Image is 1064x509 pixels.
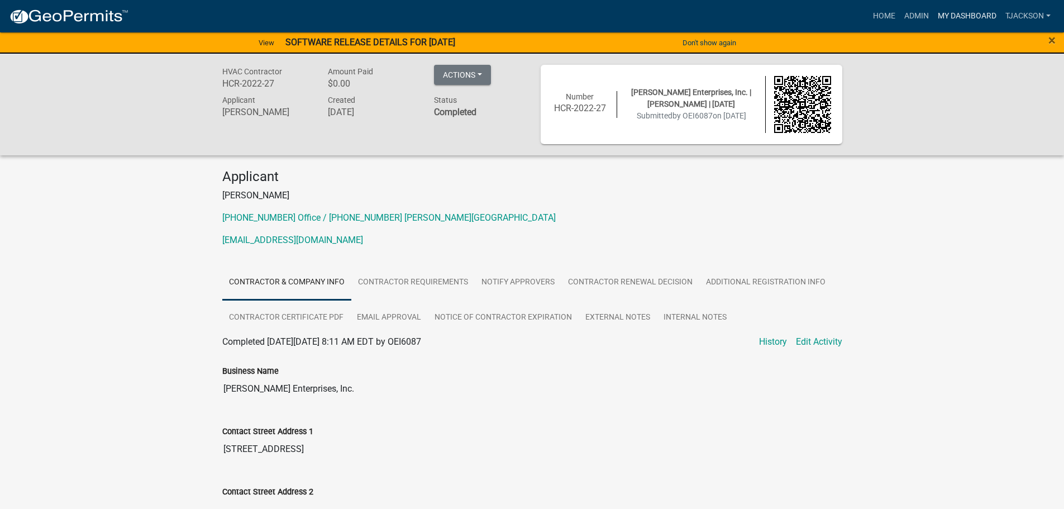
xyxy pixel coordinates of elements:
a: Contractor & Company Info [222,265,351,301]
a: Contractor Certificate PDF [222,300,350,336]
a: My Dashboard [933,6,1001,27]
h6: $0.00 [328,78,417,89]
img: QR code [774,76,831,133]
span: by OEI6087 [672,111,713,120]
button: Close [1048,34,1056,47]
a: Admin [900,6,933,27]
button: Don't show again [678,34,741,52]
span: Completed [DATE][DATE] 8:11 AM EDT by OEI6087 [222,336,421,347]
label: Contact Street Address 2 [222,488,313,496]
label: Contact Street Address 1 [222,428,313,436]
span: Created [328,96,355,104]
span: Status [434,96,457,104]
strong: SOFTWARE RELEASE DETAILS FOR [DATE] [285,37,455,47]
span: Submitted on [DATE] [637,111,746,120]
span: HVAC Contractor [222,67,282,76]
h6: [PERSON_NAME] [222,107,312,117]
button: Actions [434,65,491,85]
a: View [254,34,279,52]
a: TJackson [1001,6,1055,27]
a: [PHONE_NUMBER] Office / [PHONE_NUMBER] [PERSON_NAME][GEOGRAPHIC_DATA] [222,212,556,223]
span: Applicant [222,96,255,104]
label: Business Name [222,368,279,375]
a: Contractor Requirements [351,265,475,301]
h6: [DATE] [328,107,417,117]
span: Amount Paid [328,67,373,76]
h4: Applicant [222,169,842,185]
a: Notify Approvers [475,265,561,301]
a: Notice of Contractor Expiration [428,300,579,336]
a: Home [869,6,900,27]
a: Edit Activity [796,335,842,349]
a: Email Approval [350,300,428,336]
a: History [759,335,787,349]
span: Number [566,92,594,101]
h6: HCR-2022-27 [552,103,609,113]
a: External Notes [579,300,657,336]
p: [PERSON_NAME] [222,189,842,202]
a: Contractor Renewal Decision [561,265,699,301]
h6: HCR-2022-27 [222,78,312,89]
span: × [1048,32,1056,48]
a: [EMAIL_ADDRESS][DOMAIN_NAME] [222,235,363,245]
span: [PERSON_NAME] Enterprises, Inc. | [PERSON_NAME] | [DATE] [631,88,751,108]
strong: Completed [434,107,476,117]
a: Additional Registration Info [699,265,832,301]
a: Internal Notes [657,300,733,336]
